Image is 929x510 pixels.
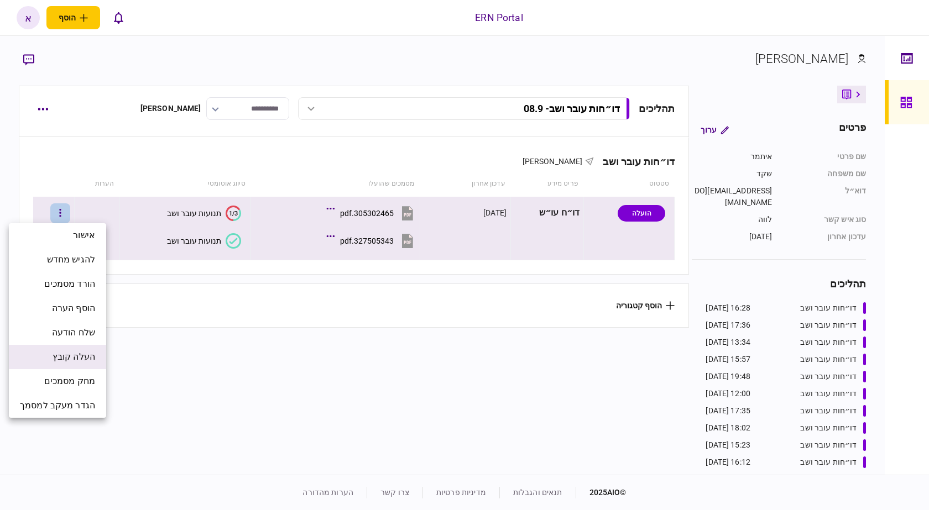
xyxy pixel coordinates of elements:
[20,399,95,412] span: הגדר מעקב למסמך
[73,229,95,242] span: אישור
[52,302,95,315] span: הוסף הערה
[52,326,95,339] span: שלח הודעה
[44,375,95,388] span: מחק מסמכים
[53,350,95,364] span: העלה קובץ
[44,277,95,291] span: הורד מסמכים
[47,253,95,266] span: להגיש מחדש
